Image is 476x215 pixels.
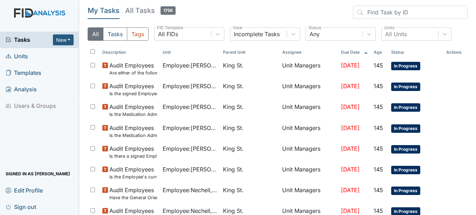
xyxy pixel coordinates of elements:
[388,46,443,58] th: Toggle SortBy
[6,51,28,62] span: Units
[125,6,176,15] h5: All Tasks
[341,103,360,110] span: [DATE]
[374,166,383,173] span: 145
[374,62,383,69] span: 145
[338,46,371,58] th: Toggle SortBy
[371,46,388,58] th: Toggle SortBy
[90,49,95,54] input: Toggle All Rows Selected
[158,30,178,38] div: All FIDs
[220,46,279,58] th: Toggle SortBy
[109,82,157,97] span: Audit Employees Is the signed Employee Confidentiality Agreement in the file (HIPPA)?
[391,145,420,154] span: In Progress
[374,145,383,152] span: 145
[391,103,420,112] span: In Progress
[161,6,176,15] span: 1756
[109,174,157,180] small: Is the Employee's current annual Performance Evaluation on file?
[100,46,160,58] th: Toggle SortBy
[279,46,339,58] th: Assignee
[109,153,157,159] small: Is there a signed Employee Job Description in the file for the employee's current position?
[443,46,468,58] th: Actions
[103,27,127,41] button: Tasks
[88,27,149,41] div: Type filter
[279,162,339,183] td: Unit Managers
[109,111,157,118] small: Is the Medication Administration certificate found in the file?
[353,6,468,19] input: Find Task by ID
[223,124,244,132] span: King St.
[234,30,280,38] div: Incomplete Tasks
[6,201,36,212] span: Sign out
[163,186,217,194] span: Employee : Nechell, Silver
[374,83,383,90] span: 145
[109,194,157,201] small: Have the General Orientation and ICF Orientation forms been completed?
[223,103,244,111] span: King St.
[163,61,217,70] span: Employee : [PERSON_NAME]
[374,124,383,131] span: 145
[341,166,360,173] span: [DATE]
[88,6,120,15] h5: My Tasks
[163,165,217,174] span: Employee : [PERSON_NAME], Uniququa
[109,165,157,180] span: Audit Employees Is the Employee's current annual Performance Evaluation on file?
[6,35,53,44] a: Tasks
[109,132,157,139] small: Is the Medication Administration Test and 2 observation checklist (hire after 10/07) found in the...
[279,100,339,120] td: Unit Managers
[391,62,420,70] span: In Progress
[223,207,244,215] span: King St.
[279,142,339,162] td: Unit Managers
[163,124,217,132] span: Employee : [PERSON_NAME], Uniququa
[109,90,157,97] small: Is the signed Employee Confidentiality Agreement in the file (HIPPA)?
[341,62,360,69] span: [DATE]
[279,183,339,204] td: Unit Managers
[341,207,360,214] span: [DATE]
[53,34,74,45] button: New
[385,30,407,38] div: All Units
[374,207,383,214] span: 145
[223,144,244,153] span: King St.
[163,144,217,153] span: Employee : [PERSON_NAME], Uniququa
[6,168,70,179] span: Signed in as [PERSON_NAME]
[6,185,43,196] span: Edit Profile
[279,58,339,79] td: Unit Managers
[127,27,149,41] button: Tags
[341,187,360,194] span: [DATE]
[374,187,383,194] span: 145
[109,103,157,118] span: Audit Employees Is the Medication Administration certificate found in the file?
[279,79,339,100] td: Unit Managers
[341,83,360,90] span: [DATE]
[109,144,157,159] span: Audit Employees Is there a signed Employee Job Description in the file for the employee's current...
[391,124,420,133] span: In Progress
[6,67,41,78] span: Templates
[109,70,157,76] small: Are either of the following in the file? "Consumer Report Release Forms" and the "MVR Disclosure ...
[391,166,420,174] span: In Progress
[109,186,157,201] span: Audit Employees Have the General Orientation and ICF Orientation forms been completed?
[341,145,360,152] span: [DATE]
[374,103,383,110] span: 145
[223,165,244,174] span: King St.
[391,187,420,195] span: In Progress
[223,61,244,70] span: King St.
[279,121,339,142] td: Unit Managers
[223,186,244,194] span: King St.
[310,30,320,38] div: Any
[223,82,244,90] span: King St.
[163,103,217,111] span: Employee : [PERSON_NAME], Uniququa
[160,46,220,58] th: Toggle SortBy
[109,124,157,139] span: Audit Employees Is the Medication Administration Test and 2 observation checklist (hire after 10/...
[391,83,420,91] span: In Progress
[109,61,157,76] span: Audit Employees Are either of the following in the file? "Consumer Report Release Forms" and the ...
[341,124,360,131] span: [DATE]
[6,84,37,95] span: Analysis
[163,82,217,90] span: Employee : [PERSON_NAME]
[88,27,103,41] button: All
[163,207,217,215] span: Employee : Nechell, Silver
